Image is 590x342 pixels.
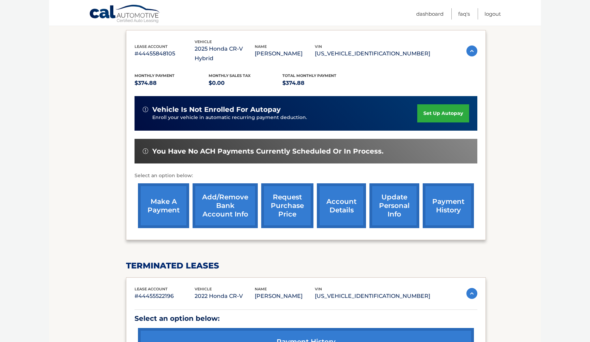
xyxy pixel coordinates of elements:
p: $0.00 [209,78,283,88]
h2: terminated leases [126,261,486,271]
p: [US_VEHICLE_IDENTIFICATION_NUMBER] [315,49,430,58]
a: Cal Automotive [89,4,161,24]
a: account details [317,183,366,228]
span: Total Monthly Payment [282,73,336,78]
img: alert-white.svg [143,107,148,112]
span: vehicle [195,39,212,44]
span: vehicle [195,287,212,291]
a: payment history [423,183,474,228]
a: FAQ's [458,8,470,19]
p: [US_VEHICLE_IDENTIFICATION_NUMBER] [315,291,430,301]
img: accordion-active.svg [466,45,477,56]
span: You have no ACH payments currently scheduled or in process. [152,147,383,156]
p: Select an option below: [135,313,477,325]
span: vehicle is not enrolled for autopay [152,105,281,114]
a: update personal info [369,183,419,228]
span: name [255,287,267,291]
p: Select an option below: [135,172,477,180]
a: Add/Remove bank account info [193,183,258,228]
a: make a payment [138,183,189,228]
p: 2022 Honda CR-V [195,291,255,301]
span: vin [315,287,322,291]
a: request purchase price [261,183,313,228]
img: accordion-active.svg [466,288,477,299]
p: #44455848105 [135,49,195,58]
span: Monthly Payment [135,73,174,78]
p: Enroll your vehicle in automatic recurring payment deduction. [152,114,417,121]
p: [PERSON_NAME] [255,291,315,301]
span: Monthly sales Tax [209,73,251,78]
span: vin [315,44,322,49]
img: alert-white.svg [143,148,148,154]
p: #44455522196 [135,291,195,301]
p: [PERSON_NAME] [255,49,315,58]
span: name [255,44,267,49]
p: $374.88 [135,78,209,88]
a: set up autopay [417,104,469,122]
span: lease account [135,44,168,49]
p: 2025 Honda CR-V Hybrid [195,44,255,63]
p: $374.88 [282,78,356,88]
a: Logout [484,8,501,19]
span: lease account [135,287,168,291]
a: Dashboard [416,8,444,19]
